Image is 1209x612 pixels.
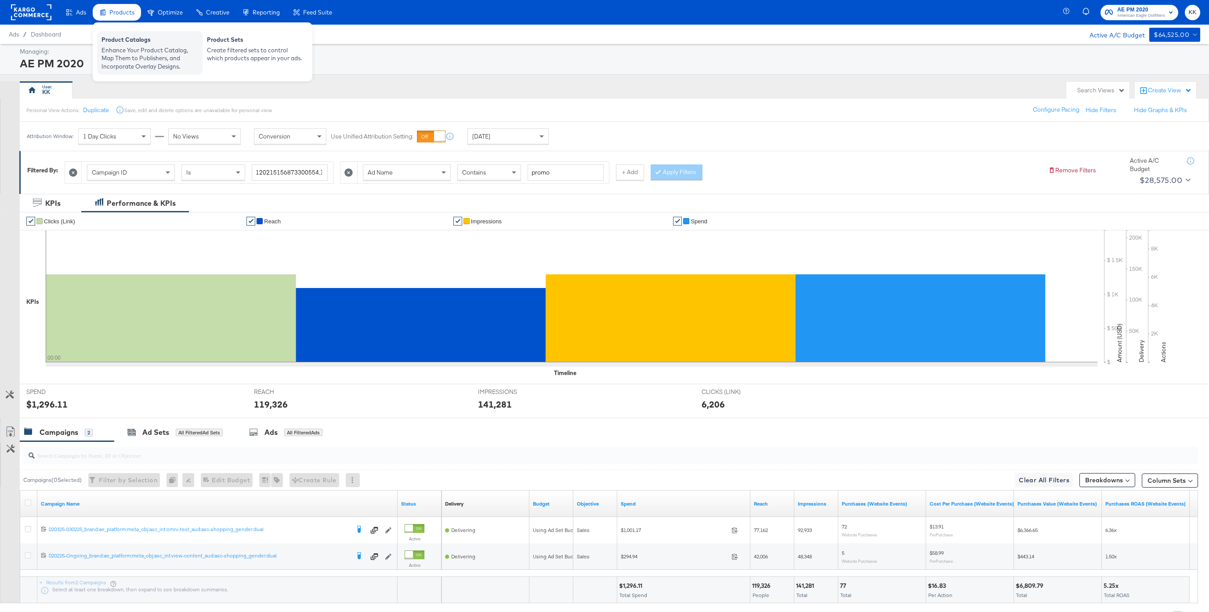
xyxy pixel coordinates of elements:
[1017,500,1098,507] a: The total value of the purchase actions tracked by your Custom Audience pixel on your website aft...
[930,550,944,556] span: $58.99
[1117,5,1165,15] span: AE PM 2020
[40,427,78,437] div: Campaigns
[621,527,728,533] span: $1,001.17
[1188,7,1197,18] span: KK
[1104,592,1129,598] span: Total ROAS
[1016,592,1027,598] span: Total
[753,592,769,598] span: People
[798,500,835,507] a: The number of times your ad was served. On mobile apps an ad is counted as served the first time ...
[83,132,116,140] span: 1 Day Clicks
[1105,527,1117,533] span: 6.36x
[176,429,223,437] div: All Filtered Ad Sets
[445,500,463,507] div: Delivery
[842,500,923,507] a: The number of times a purchase was made tracked by your Custom Audience pixel on your website aft...
[478,388,544,396] span: IMPRESSIONS
[930,500,1014,507] a: The average cost for each purchase tracked by your Custom Audience pixel on your website after pe...
[702,398,725,411] div: 6,206
[528,164,604,181] input: Enter a search term
[26,298,39,306] div: KPIs
[186,168,191,176] span: Is
[9,31,19,38] span: Ads
[264,427,278,437] div: Ads
[616,164,644,180] button: + Add
[472,132,490,140] span: [DATE]
[109,9,134,16] span: Products
[20,47,1198,56] div: Managing:
[1130,157,1178,173] div: Active A/C Budget
[42,88,50,96] div: KK
[259,132,290,140] span: Conversion
[405,536,424,542] label: Active
[840,592,851,598] span: Total
[691,218,707,225] span: Spend
[1137,340,1145,362] text: Delivery
[533,527,582,534] div: Using Ad Set Budget
[754,500,791,507] a: The number of people your ad was served to.
[842,550,844,556] span: 5
[26,133,74,139] div: Attribution Window:
[49,526,350,533] div: 020325-030225_brand:ae_platform:meta_obj:asc_int:omni-test_aud:asc-shopping_gender:dual
[26,398,68,411] div: $1,296.11
[796,592,807,598] span: Total
[1136,173,1192,187] button: $28,575.00
[331,132,413,141] label: Use Unified Attribution Setting:
[107,198,176,208] div: Performance & KPIs
[471,218,502,225] span: Impressions
[798,553,812,560] span: 48,348
[533,500,570,507] a: The maximum amount you're willing to spend on your ads, on average each day or over the lifetime ...
[85,429,93,437] div: 2
[840,582,849,590] div: 77
[405,562,424,568] label: Active
[577,500,614,507] a: Your campaign's objective.
[621,500,747,507] a: The total amount spent to date.
[31,31,61,38] span: Dashboard
[27,166,58,175] div: Filtered By:
[158,9,183,16] span: Optimize
[842,532,877,537] sub: Website Purchases
[621,553,728,560] span: $294.94
[41,500,394,507] a: Your campaign name.
[1017,553,1034,560] span: $443.14
[577,527,590,533] span: Sales
[1148,86,1192,95] div: Create View
[754,527,768,533] span: 77,162
[1154,29,1189,40] div: $64,525.00
[1100,5,1178,20] button: AE PM 2020American Eagle Outfitters
[254,398,288,411] div: 119,326
[44,218,75,225] span: Clicks (Link)
[754,553,768,560] span: 42,006
[45,198,61,208] div: KPIs
[930,523,944,530] span: $13.91
[1048,166,1096,175] button: Remove Filters
[673,217,682,226] a: ✔
[928,592,952,598] span: Per Action
[619,592,647,598] span: Total Spend
[1117,12,1165,19] span: American Eagle Outfitters
[1019,475,1069,486] span: Clear All Filters
[577,553,590,560] span: Sales
[451,553,475,560] span: Delivering
[928,582,948,590] div: $16.83
[264,218,281,225] span: Reach
[206,9,229,16] span: Creative
[1115,324,1123,362] text: Amount (USD)
[930,532,953,537] sub: Per Purchase
[1149,28,1200,42] button: $64,525.00
[1079,473,1135,487] button: Breakdowns
[1105,553,1117,560] span: 1.50x
[303,9,332,16] span: Feed Suite
[451,527,475,533] span: Delivering
[1104,582,1121,590] div: 5.25x
[1142,474,1198,488] button: Column Sets
[619,582,645,590] div: $1,296.11
[253,9,280,16] span: Reporting
[842,558,877,564] sub: Website Purchases
[1017,527,1038,533] span: $6,366.65
[124,107,272,114] div: Save, edit and delete options are unavailable for personal view.
[142,427,169,437] div: Ad Sets
[26,388,92,396] span: SPEND
[19,31,31,38] span: /
[1016,582,1046,590] div: $6,809.79
[167,473,182,487] div: 0
[368,168,393,176] span: Ad Name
